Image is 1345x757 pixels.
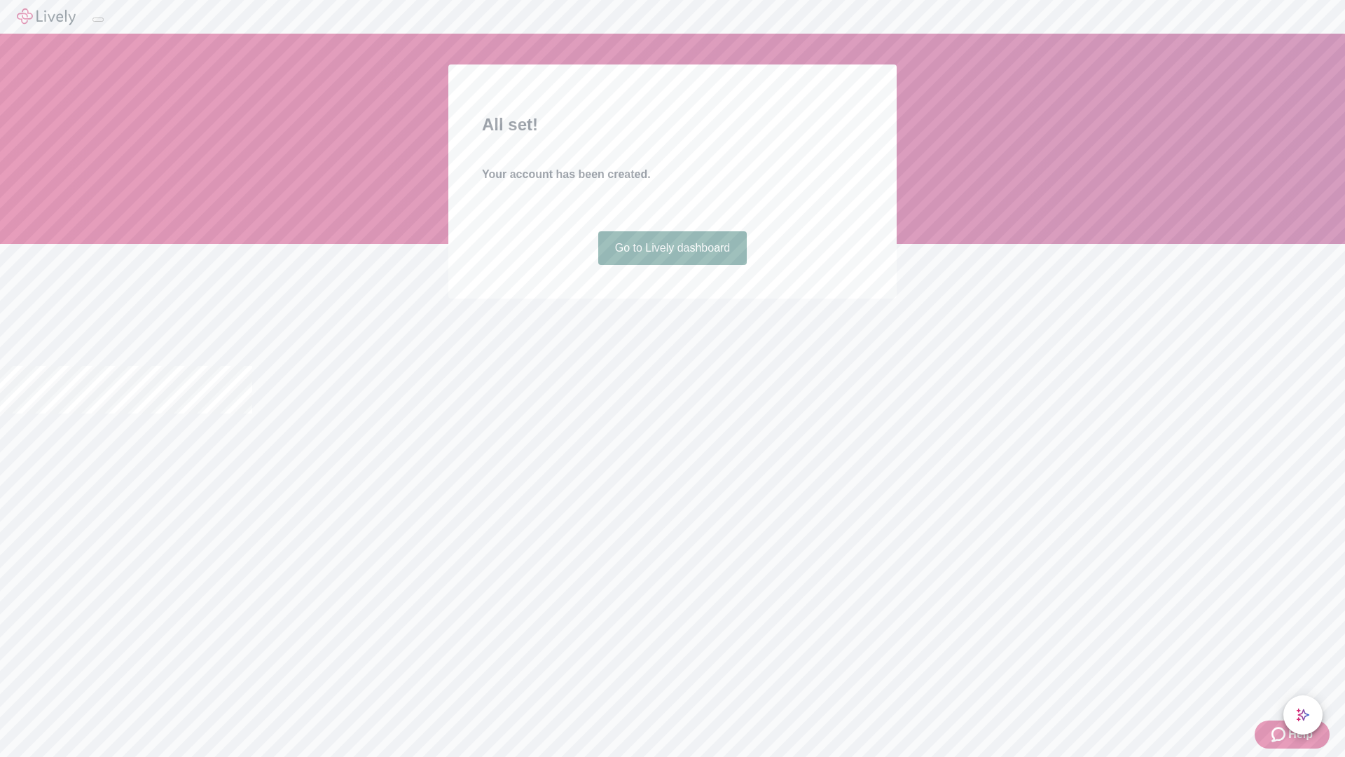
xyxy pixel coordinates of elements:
[1296,708,1310,722] svg: Lively AI Assistant
[482,112,863,137] h2: All set!
[482,166,863,183] h4: Your account has been created.
[1288,726,1313,743] span: Help
[1283,695,1323,735] button: chat
[598,231,747,265] a: Go to Lively dashboard
[1271,726,1288,743] svg: Zendesk support icon
[1255,721,1330,749] button: Zendesk support iconHelp
[17,8,76,25] img: Lively
[92,18,104,22] button: Log out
